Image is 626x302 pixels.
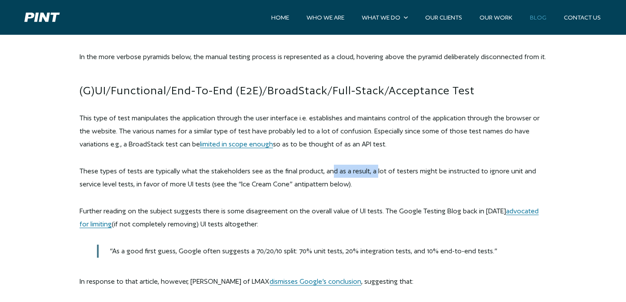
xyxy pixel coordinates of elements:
[416,10,471,25] a: Our Clients
[80,112,546,151] p: This type of test manipulates the application through the user interface i.e. establishes and mai...
[555,10,609,25] a: Contact Us
[270,277,361,285] a: dismisses Google’s conclusion
[80,275,546,288] p: In response to that article, however, [PERSON_NAME] of LMAX , suggesting that:
[471,10,521,25] a: Our Work
[298,10,353,25] a: Who We Are
[97,245,529,258] p: “As a good first guess, Google often suggests a 70/20/10 split: 70% unit tests, 20% integration t...
[80,165,546,191] p: These types of tests are typically what the stakeholders see as the final product, and as a resul...
[353,10,416,25] a: What We Do
[80,84,546,98] h3: (G)UI/Functional/End-To-End (E2E)/BroadStack/Full-Stack/Acceptance Test
[80,207,539,228] a: advocated for limiting
[80,205,546,231] p: Further reading on the subject suggests there is some disagreement on the overall value of UI tes...
[263,10,609,25] nav: Site Navigation
[80,50,546,63] p: In the more verbose pyramids below, the manual testing process is represented as a cloud, hoverin...
[521,10,555,25] a: Blog
[200,140,273,148] a: limited in scope enough
[80,10,546,37] p: A manual test is simply guided by user intervention on the system undergoing testing and can occu...
[263,10,298,25] a: Home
